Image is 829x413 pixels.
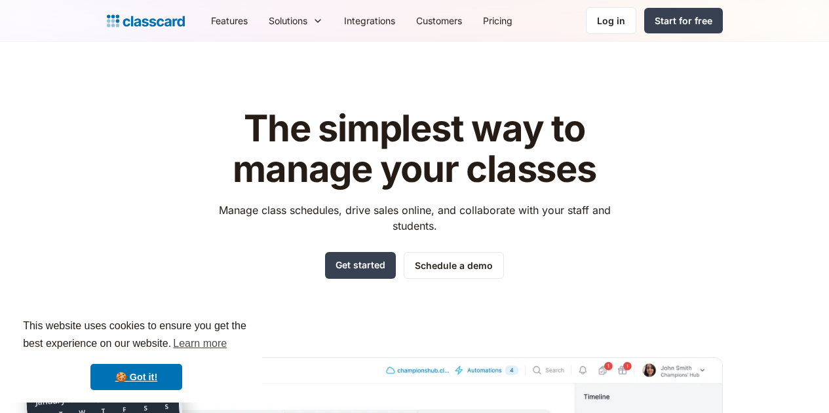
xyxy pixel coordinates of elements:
[23,318,250,353] span: This website uses cookies to ensure you get the best experience on our website.
[206,202,623,234] p: Manage class schedules, drive sales online, and collaborate with your staff and students.
[597,14,625,27] div: Log in
[472,6,523,35] a: Pricing
[586,7,636,34] a: Log in
[404,252,504,279] a: Schedule a demo
[644,8,723,33] a: Start for free
[258,6,334,35] div: Solutions
[171,334,229,353] a: learn more about cookies
[406,6,472,35] a: Customers
[107,12,185,30] a: home
[655,14,712,27] div: Start for free
[269,14,307,27] div: Solutions
[206,109,623,189] h1: The simplest way to manage your classes
[325,252,396,279] a: Get started
[90,364,182,390] a: dismiss cookie message
[334,6,406,35] a: Integrations
[201,6,258,35] a: Features
[10,306,262,403] div: cookieconsent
